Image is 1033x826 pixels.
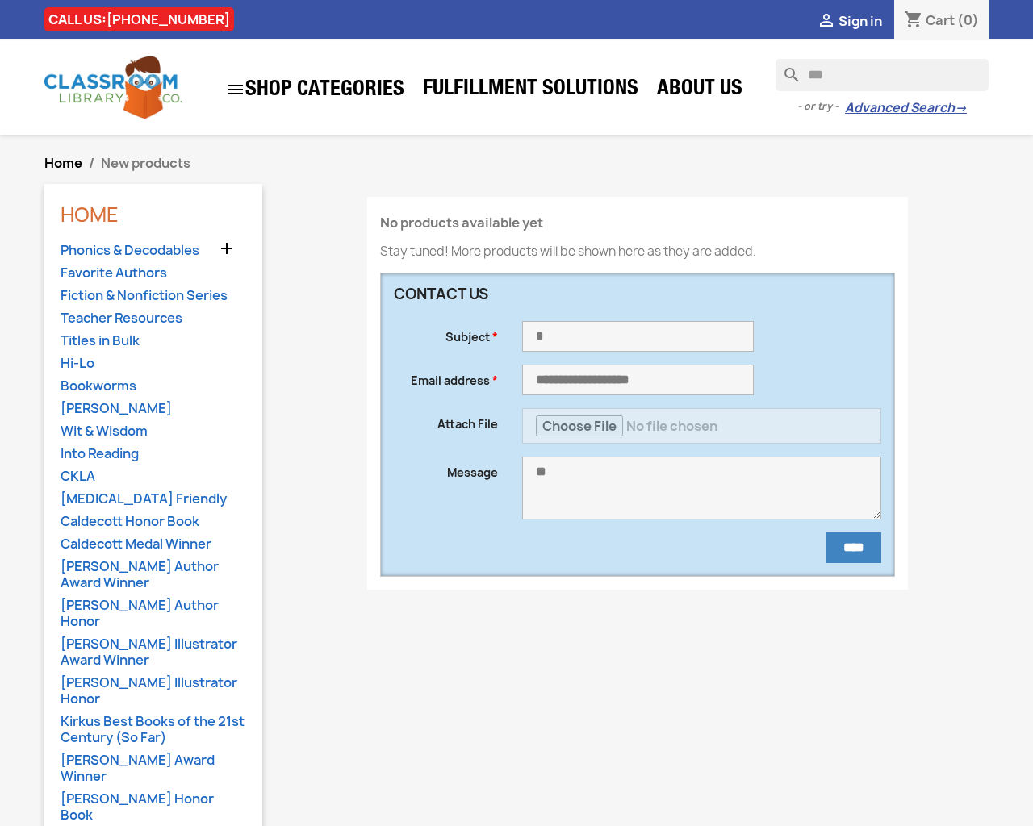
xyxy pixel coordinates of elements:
a: [PERSON_NAME] Author Award Winner [61,558,246,593]
img: Classroom Library Company [44,56,182,119]
p: Stay tuned! More products will be shown here as they are added. [380,244,895,260]
span: → [955,100,967,116]
a: Into Reading [61,445,246,464]
a: Bookworms [61,378,246,396]
a: Home [61,201,119,228]
a: CKLA [61,468,246,486]
a: Home [44,154,82,172]
i:  [817,12,836,31]
span: Cart [926,11,955,29]
a: Fulfillment Solutions [415,74,646,106]
span: (0) [957,11,979,29]
span: New products [101,154,190,172]
h4: No products available yet [380,216,895,231]
a: [PHONE_NUMBER] [107,10,230,28]
a: Wit & Wisdom [61,423,246,441]
a: [PERSON_NAME] Author Honor [61,597,246,632]
label: Attach File [382,408,510,432]
a: [PERSON_NAME] Honor Book [61,791,246,825]
a: Kirkus Best Books of the 21st Century (So Far) [61,713,246,748]
span: Sign in [839,12,882,30]
i: search [776,59,795,78]
a: [PERSON_NAME] Illustrator Award Winner [61,636,246,670]
span: - or try - [797,98,845,115]
i:  [217,239,236,258]
a: Advanced Search→ [845,100,967,116]
a: Phonics & Decodables [61,242,246,261]
a: [PERSON_NAME] Illustrator Honor [61,674,246,709]
i: shopping_cart [904,11,923,31]
a: Caldecott Honor Book [61,513,246,532]
a: About Us [649,74,751,106]
a: [PERSON_NAME] Award Winner [61,752,246,786]
a: Fiction & Nonfiction Series [61,287,246,306]
a: Caldecott Medal Winner [61,536,246,554]
a: Favorite Authors [61,265,246,283]
h3: Contact us [394,286,754,302]
label: Subject [382,321,510,345]
div: CALL US: [44,7,234,31]
label: Message [382,457,510,481]
a: [PERSON_NAME] [61,400,246,419]
a: [MEDICAL_DATA] Friendly [61,490,246,509]
input: Search [776,59,989,91]
a: Hi-Lo [61,355,246,373]
a: SHOP CATEGORIES [218,72,412,107]
i:  [226,80,245,99]
a: Titles in Bulk [61,332,246,351]
a:  Sign in [817,12,882,30]
a: Teacher Resources [61,310,246,328]
label: Email address [382,365,510,389]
